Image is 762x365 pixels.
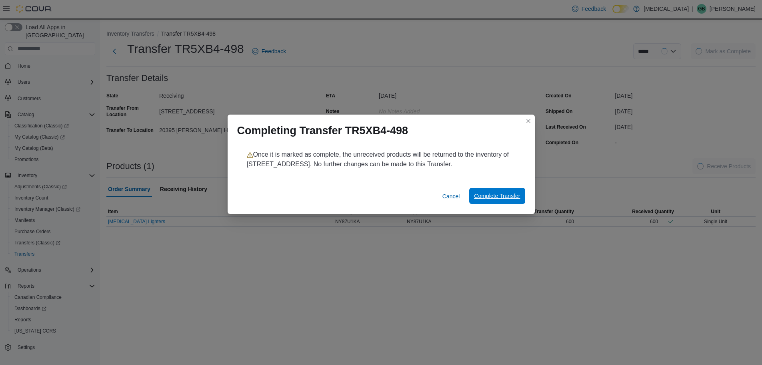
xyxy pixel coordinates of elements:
[247,150,516,169] p: Once it is marked as complete, the unreceived products will be returned to the inventory of [STRE...
[442,192,460,200] span: Cancel
[524,116,533,126] button: Closes this modal window
[469,188,525,204] button: Complete Transfer
[439,188,463,204] button: Cancel
[474,192,520,200] span: Complete Transfer
[237,124,408,137] h1: Completing Transfer TR5XB4-498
